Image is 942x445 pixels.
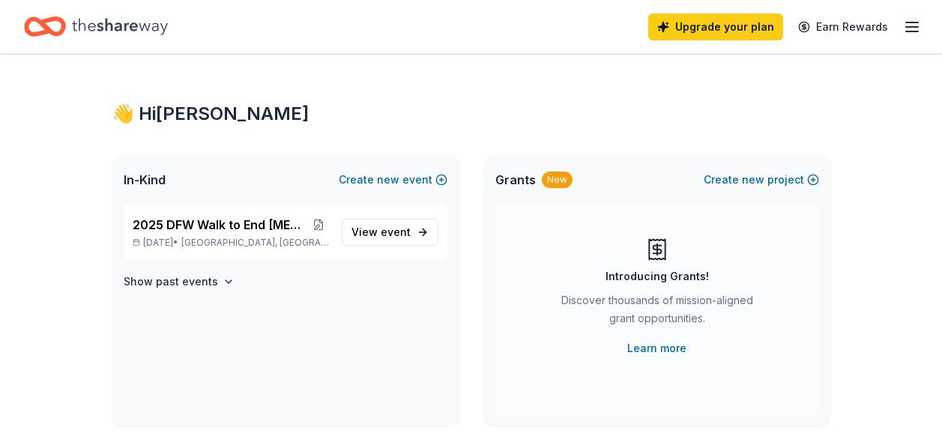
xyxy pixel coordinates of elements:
a: Home [24,9,168,44]
span: 2025 DFW Walk to End [MEDICAL_DATA] [133,216,308,234]
span: [GEOGRAPHIC_DATA], [GEOGRAPHIC_DATA] [181,237,329,249]
button: Show past events [124,273,235,291]
span: event [381,225,411,238]
h4: Show past events [124,273,218,291]
span: In-Kind [124,171,166,189]
span: View [351,223,411,241]
span: new [742,171,764,189]
a: Earn Rewards [789,13,897,40]
p: [DATE] • [133,237,330,249]
div: 👋 Hi [PERSON_NAME] [112,102,831,126]
div: New [542,172,573,188]
button: Createnewevent [339,171,447,189]
span: new [377,171,399,189]
button: Createnewproject [704,171,819,189]
a: View event [342,219,438,246]
a: Upgrade your plan [648,13,783,40]
span: Grants [495,171,536,189]
div: Introducing Grants! [606,267,709,285]
a: Learn more [627,339,686,357]
div: Discover thousands of mission-aligned grant opportunities. [555,291,759,333]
